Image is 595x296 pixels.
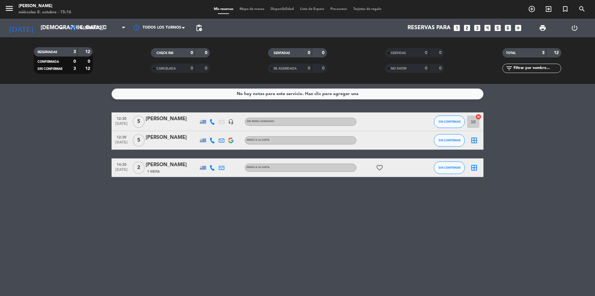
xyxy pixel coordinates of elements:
[85,66,91,71] strong: 12
[376,164,383,171] i: favorite_border
[513,65,561,72] input: Filtrar por nombre...
[191,66,193,71] strong: 0
[434,116,465,128] button: SIN CONFIRMAR
[545,5,552,13] i: exit_to_app
[554,51,560,55] strong: 12
[5,4,14,13] i: menu
[73,59,76,64] strong: 0
[147,169,160,174] span: 1 Visita
[327,7,350,11] span: Pre-acceso
[156,67,176,70] span: CANCELADA
[297,7,327,11] span: Lista de Espera
[73,66,76,71] strong: 3
[434,134,465,147] button: SIN CONFIRMAR
[114,140,129,148] span: [DATE]
[88,59,91,64] strong: 0
[322,66,326,71] strong: 0
[114,133,129,140] span: 12:30
[483,24,491,32] i: looks_4
[439,120,461,123] span: SIN CONFIRMAR
[439,139,461,142] span: SIN CONFIRMAR
[308,66,310,71] strong: 0
[37,51,57,54] span: RESERVADAS
[391,52,406,55] span: SERVIDAS
[267,7,297,11] span: Disponibilidad
[85,50,91,54] strong: 12
[247,139,270,141] span: MENÚ A LA CARTA
[425,66,427,71] strong: 0
[571,24,578,32] i: power_settings_new
[391,67,407,70] span: NO SHOW
[114,168,129,175] span: [DATE]
[19,3,71,9] div: [PERSON_NAME]
[205,66,209,71] strong: 0
[505,65,513,72] i: filter_list
[562,5,569,13] i: turned_in_not
[506,52,516,55] span: TOTAL
[5,4,14,15] button: menu
[475,114,482,120] i: cancel
[274,67,297,70] span: RE AGENDADA
[114,122,129,129] span: [DATE]
[133,116,145,128] span: 5
[470,137,478,144] i: border_all
[322,51,326,55] strong: 0
[247,166,270,169] span: MENÚ A LA CARTA
[114,161,129,168] span: 14:30
[528,5,535,13] i: add_circle_outline
[37,67,62,71] span: SIN CONFIRMAR
[434,162,465,174] button: SIN CONFIRMAR
[542,51,544,55] strong: 3
[439,51,443,55] strong: 0
[58,24,65,32] i: arrow_drop_down
[237,90,359,98] div: No hay notas para este servicio. Haz clic para agregar una
[191,51,193,55] strong: 0
[578,5,586,13] i: search
[470,164,478,171] i: border_all
[236,7,267,11] span: Mapa de mesas
[439,166,461,169] span: SIN CONFIRMAR
[205,51,209,55] strong: 0
[453,24,461,32] i: looks_one
[228,138,234,143] img: google-logo.png
[558,19,590,37] div: LOG OUT
[19,9,71,16] div: miércoles 8. octubre - 15:16
[408,25,451,31] span: Reservas para
[228,119,234,125] i: headset_mic
[308,51,310,55] strong: 0
[146,134,198,142] div: [PERSON_NAME]
[473,24,481,32] i: looks_3
[439,66,443,71] strong: 0
[80,26,101,30] span: Almuerzo
[133,134,145,147] span: 5
[425,51,427,55] strong: 0
[37,60,59,63] span: CONFIRMADA
[539,24,546,32] span: print
[114,115,129,122] span: 12:30
[73,50,76,54] strong: 3
[274,52,290,55] span: SENTADAS
[247,120,274,123] span: Sin menú asignado
[350,7,385,11] span: Tarjetas de regalo
[146,115,198,123] div: [PERSON_NAME]
[514,24,522,32] i: add_box
[133,162,145,174] span: 2
[211,7,236,11] span: Mis reservas
[5,21,37,35] i: [DATE]
[195,24,203,32] span: pending_actions
[504,24,512,32] i: looks_6
[146,161,198,169] div: [PERSON_NAME]
[463,24,471,32] i: looks_two
[494,24,502,32] i: looks_5
[156,52,174,55] span: CHECK INS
